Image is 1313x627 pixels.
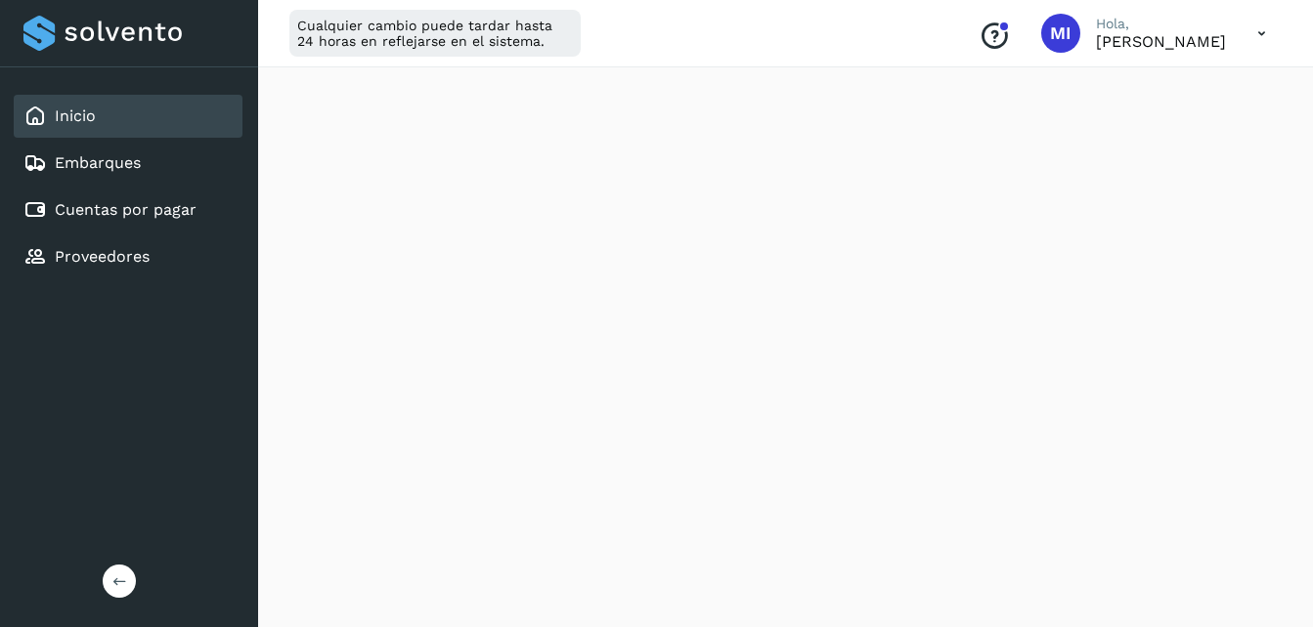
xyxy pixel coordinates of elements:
a: Inicio [55,106,96,125]
div: Cualquier cambio puede tardar hasta 24 horas en reflejarse en el sistema. [289,10,581,57]
div: Proveedores [14,235,242,278]
p: MARIA ILIANA ARCHUNDIA [1096,32,1226,51]
div: Cuentas por pagar [14,188,242,231]
a: Embarques [55,153,141,172]
p: Hola, [1096,16,1226,32]
div: Inicio [14,95,242,138]
a: Cuentas por pagar [55,200,197,219]
div: Embarques [14,142,242,185]
a: Proveedores [55,247,150,266]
